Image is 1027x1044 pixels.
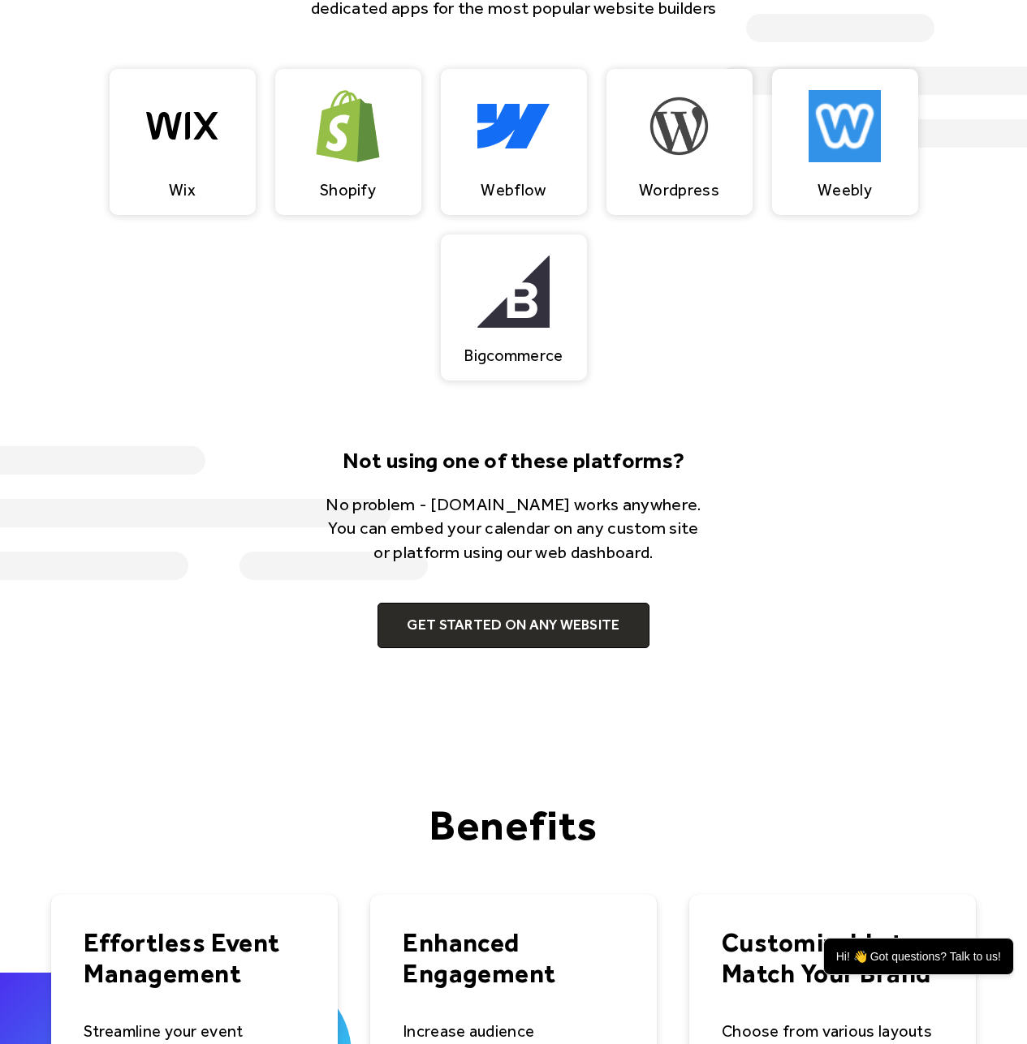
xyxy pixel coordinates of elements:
a: Wordpress [606,69,753,215]
div: Shopify [320,180,376,200]
div: Bigcommerce [464,346,563,365]
h4: Effortless Event Management [84,927,305,990]
a: Weebly [772,69,918,215]
h4: Enhanced Engagement [403,927,624,990]
h3: Benefits [352,804,676,846]
a: Get Started on Any Website [378,603,649,648]
a: Bigcommerce [441,234,587,380]
div: Weebly [818,180,872,200]
a: Wix [110,69,256,215]
h4: Customizable to Match Your Brand [722,927,943,990]
a: Shopify [275,69,421,215]
strong: Not using one of these platforms? [343,447,684,474]
div: Webflow [481,180,546,200]
div: Wordpress [639,180,719,200]
p: No problem - [DOMAIN_NAME] works anywhere. You can embed your calendar on any custom site or plat... [319,492,709,564]
a: Webflow [441,69,587,215]
div: Wix [169,180,196,200]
